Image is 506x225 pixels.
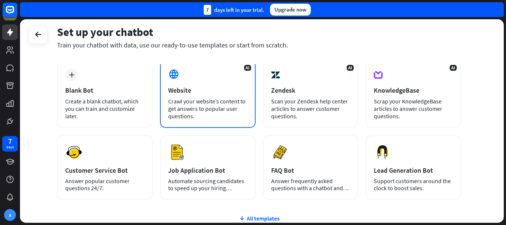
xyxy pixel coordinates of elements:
div: Create a blank chatbot, which you can train and customize later. [65,97,144,120]
div: Website [168,86,247,95]
div: days left in your trial. [204,5,264,15]
span: AI [244,65,251,71]
div: All templates [57,215,461,222]
div: Customer Service Bot [65,166,144,175]
div: Crawl your website’s content to get answers to popular user questions. [168,97,247,120]
div: Lead Generation Bot [374,166,453,175]
i: plus [69,72,74,77]
span: AI [450,65,457,71]
div: Train your chatbot with data, use our ready-to-use templates or start from scratch. [57,41,461,49]
div: 7 [204,5,211,15]
span: AI [347,65,354,71]
div: Zendesk [271,86,350,95]
div: days [6,145,14,150]
a: 7 days [2,136,18,152]
div: Support customers around the clock to boost sales. [374,178,453,192]
div: Job Application Bot [168,166,247,175]
div: Blank Bot [65,86,144,95]
div: Automate sourcing candidates to speed up your hiring process. [168,178,247,192]
div: Scan your Zendesk help center articles to answer customer questions. [271,97,350,120]
div: FAQ Bot [271,166,350,175]
div: A [4,209,16,221]
div: 7 [8,138,12,145]
div: Answer popular customer questions 24/7. [65,178,144,192]
div: Answer frequently asked questions with a chatbot and save your time. [271,178,350,192]
div: Scrap your KnowledgeBase articles to answer customer questions. [374,97,453,120]
div: Upgrade now [270,4,311,16]
button: Open LiveChat chat widget [6,3,28,25]
div: KnowledgeBase [374,86,453,95]
div: Set up your chatbot [57,25,461,39]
